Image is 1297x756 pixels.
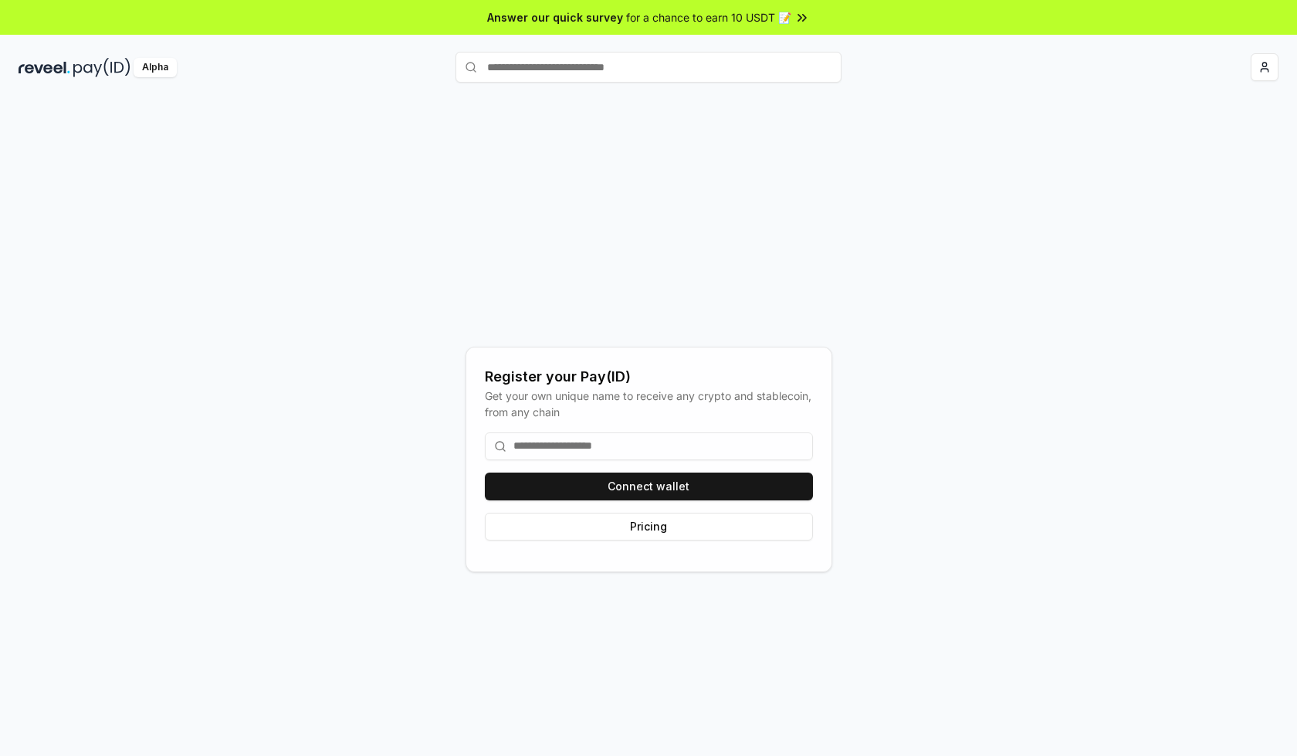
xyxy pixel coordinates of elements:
[487,9,623,25] span: Answer our quick survey
[485,388,813,420] div: Get your own unique name to receive any crypto and stablecoin, from any chain
[485,366,813,388] div: Register your Pay(ID)
[73,58,130,77] img: pay_id
[19,58,70,77] img: reveel_dark
[626,9,791,25] span: for a chance to earn 10 USDT 📝
[485,513,813,541] button: Pricing
[485,473,813,500] button: Connect wallet
[134,58,177,77] div: Alpha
